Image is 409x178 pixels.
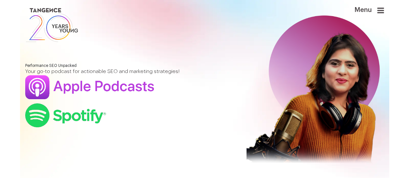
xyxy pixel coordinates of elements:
h1: Performance SEO Unpacked [25,64,231,68]
img: apple-podcast.png [25,75,154,99]
p: Your go-to podcast for actionable SEO and marketing strategies! [25,68,231,76]
img: hero_image.png [240,16,384,175]
img: logo SVG [25,6,79,44]
img: podcast3.png [25,103,106,127]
